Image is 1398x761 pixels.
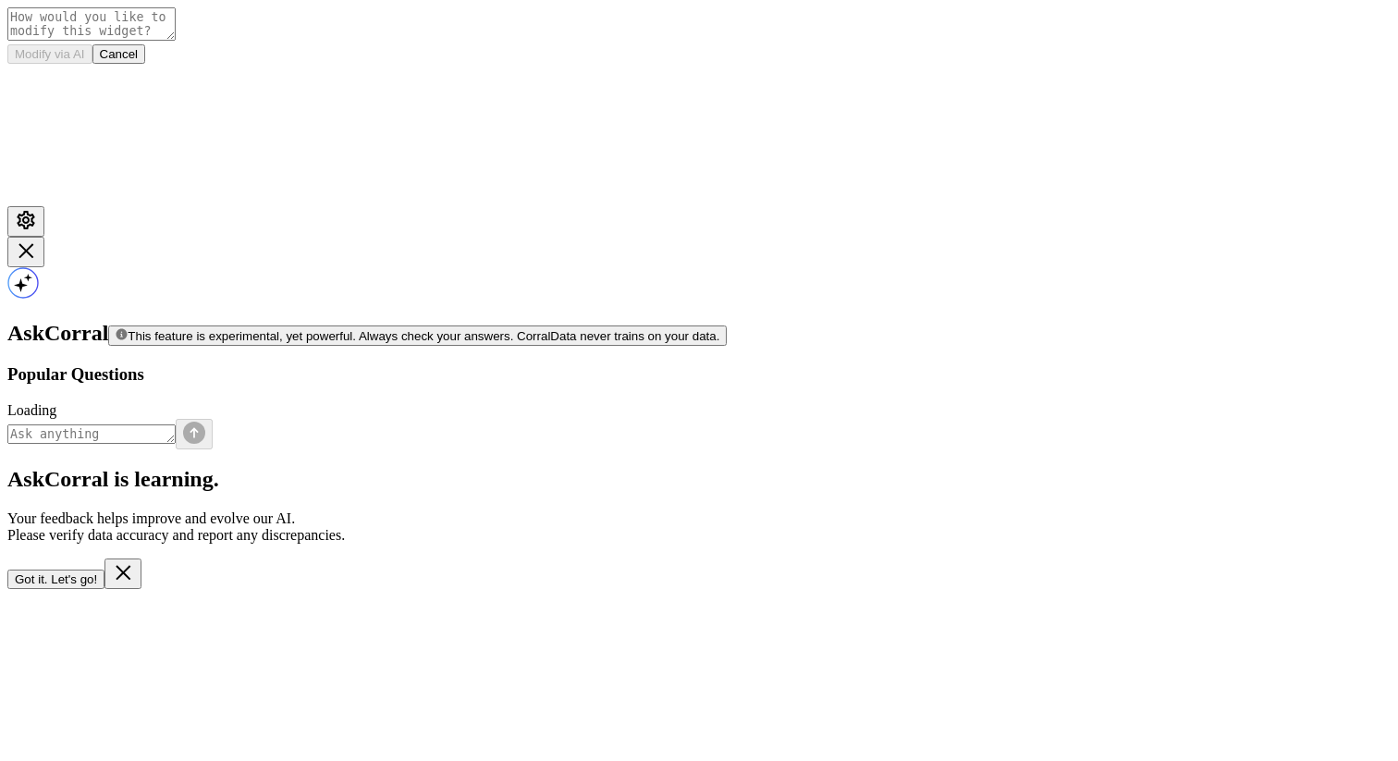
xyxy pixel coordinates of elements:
[7,467,1391,492] h2: AskCorral is learning.
[7,570,104,589] button: Got it. Let's go!
[7,44,92,64] button: Modify via AI
[7,510,1391,544] p: Your feedback helps improve and evolve our AI. Please verify data accuracy and report any discrep...
[7,321,108,345] span: AskCorral
[7,364,1391,385] h3: Popular Questions
[128,329,719,343] span: This feature is experimental, yet powerful. Always check your answers. CorralData never trains on...
[108,325,727,346] button: This feature is experimental, yet powerful. Always check your answers. CorralData never trains on...
[7,402,1391,419] div: Loading
[92,44,146,64] button: Cancel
